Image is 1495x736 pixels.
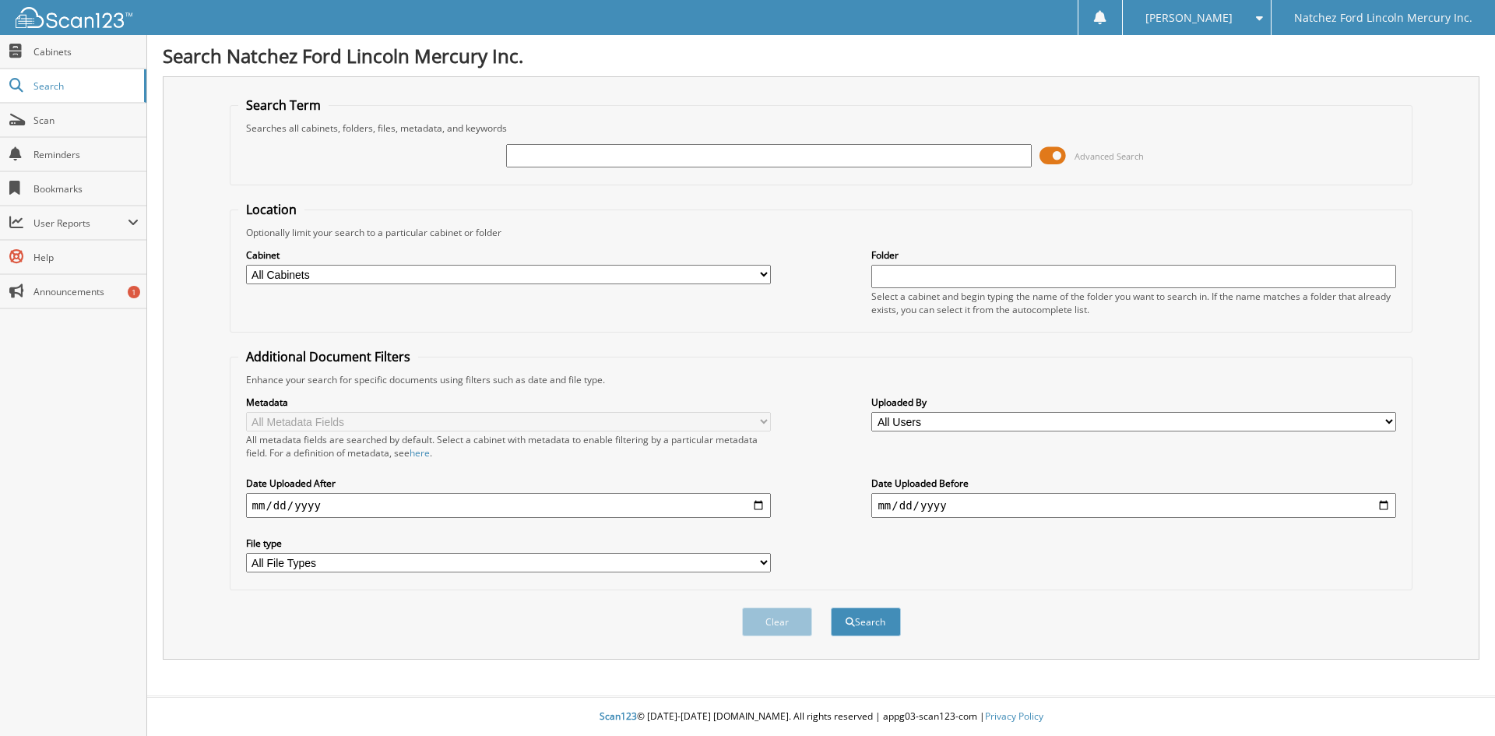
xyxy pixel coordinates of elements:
[147,698,1495,736] div: © [DATE]-[DATE] [DOMAIN_NAME]. All rights reserved | appg03-scan123-com |
[33,114,139,127] span: Scan
[33,217,128,230] span: User Reports
[16,7,132,28] img: scan123-logo-white.svg
[33,45,139,58] span: Cabinets
[1145,13,1233,23] span: [PERSON_NAME]
[33,285,139,298] span: Announcements
[246,433,771,460] div: All metadata fields are searched by default. Select a cabinet with metadata to enable filtering b...
[33,251,139,264] span: Help
[238,201,304,218] legend: Location
[246,537,771,550] label: File type
[871,290,1396,316] div: Select a cabinet and begin typing the name of the folder you want to search in. If the name match...
[600,710,637,723] span: Scan123
[410,446,430,460] a: here
[246,396,771,409] label: Metadata
[246,493,771,518] input: start
[128,286,140,298] div: 1
[238,348,418,365] legend: Additional Document Filters
[163,43,1479,69] h1: Search Natchez Ford Lincoln Mercury Inc.
[238,121,1405,135] div: Searches all cabinets, folders, files, metadata, and keywords
[33,182,139,195] span: Bookmarks
[1075,150,1144,162] span: Advanced Search
[246,248,771,262] label: Cabinet
[238,97,329,114] legend: Search Term
[871,396,1396,409] label: Uploaded By
[871,248,1396,262] label: Folder
[985,710,1043,723] a: Privacy Policy
[238,373,1405,386] div: Enhance your search for specific documents using filters such as date and file type.
[871,493,1396,518] input: end
[246,477,771,490] label: Date Uploaded After
[871,477,1396,490] label: Date Uploaded Before
[1417,661,1495,736] iframe: Chat Widget
[831,607,901,636] button: Search
[33,148,139,161] span: Reminders
[238,226,1405,239] div: Optionally limit your search to a particular cabinet or folder
[33,79,136,93] span: Search
[742,607,812,636] button: Clear
[1294,13,1472,23] span: Natchez Ford Lincoln Mercury Inc.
